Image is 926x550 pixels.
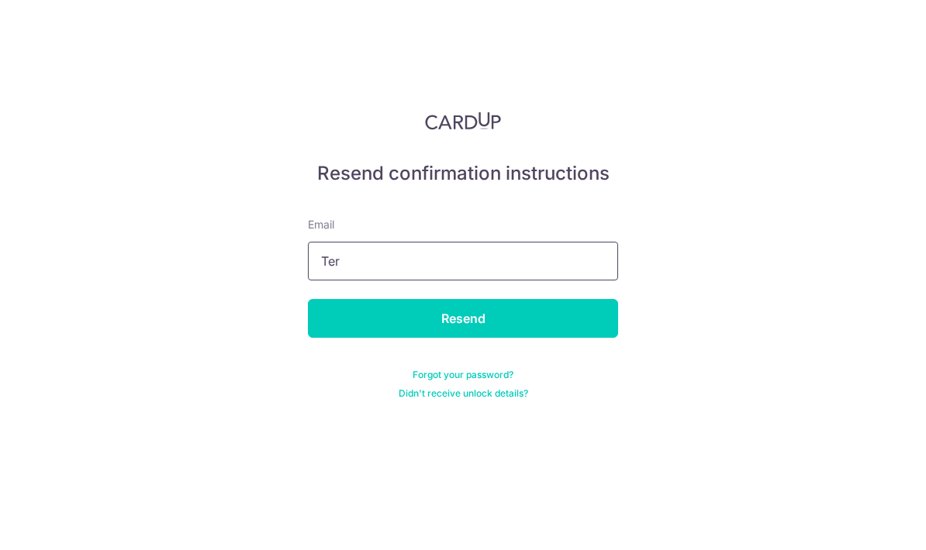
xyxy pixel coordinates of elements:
h5: Resend confirmation instructions [308,161,618,186]
input: Enter your Email [308,242,618,280]
a: Forgot your password? [413,369,513,381]
a: Didn't receive unlock details? [399,387,528,400]
img: CardUp Logo [425,112,501,130]
input: Resend [308,299,618,338]
label: Email [308,217,334,232]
